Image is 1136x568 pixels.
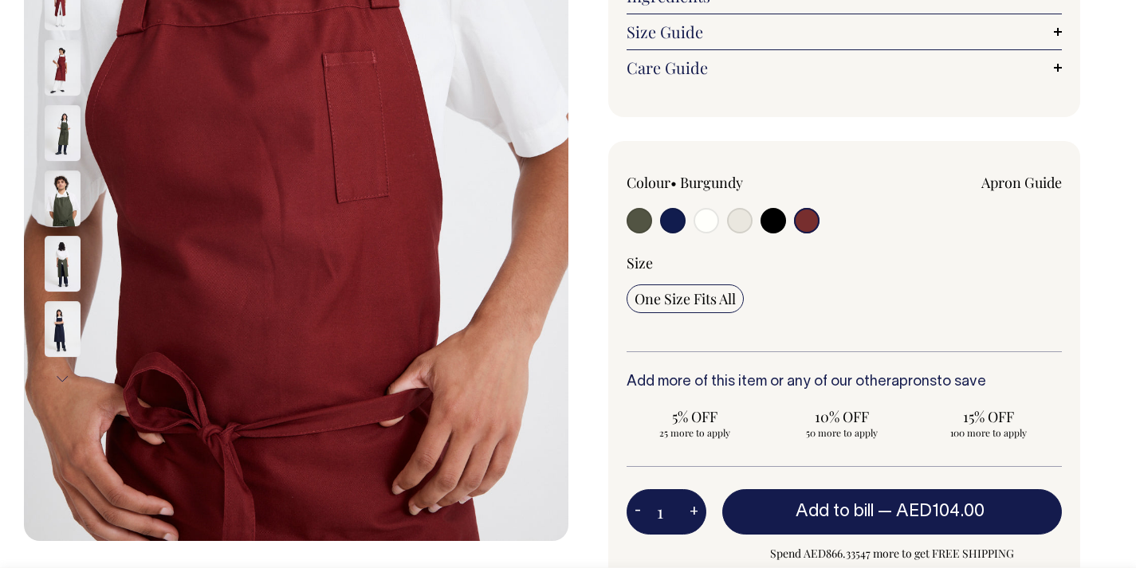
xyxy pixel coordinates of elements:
div: Colour [627,173,801,192]
span: One Size Fits All [635,289,736,308]
a: Care Guide [627,58,1063,77]
a: aprons [891,375,937,389]
span: 15% OFF [928,407,1049,426]
button: Add to bill —AED104.00 [722,489,1063,534]
h6: Add more of this item or any of our other to save [627,374,1063,390]
span: • [670,173,677,192]
a: Size Guide [627,22,1063,41]
span: AED104.00 [896,503,985,519]
input: 15% OFF 100 more to apply [920,402,1057,444]
span: 10% OFF [781,407,902,426]
span: Spend AED866.33547 more to get FREE SHIPPING [722,544,1063,563]
input: One Size Fits All [627,284,744,313]
img: dark-navy [45,301,81,357]
span: — [878,503,989,519]
label: Burgundy [680,173,743,192]
button: Next [50,362,74,398]
span: 50 more to apply [781,426,902,439]
div: Size [627,253,1063,272]
img: Birdy Apron [45,40,81,96]
button: - [627,496,649,528]
img: olive [45,236,81,292]
input: 5% OFF 25 more to apply [627,402,764,444]
span: Add to bill [796,503,874,519]
button: + [682,496,706,528]
span: 100 more to apply [928,426,1049,439]
span: 5% OFF [635,407,756,426]
img: olive [45,170,81,226]
input: 10% OFF 50 more to apply [773,402,910,444]
img: olive [45,105,81,161]
span: 25 more to apply [635,426,756,439]
a: Apron Guide [981,173,1062,192]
